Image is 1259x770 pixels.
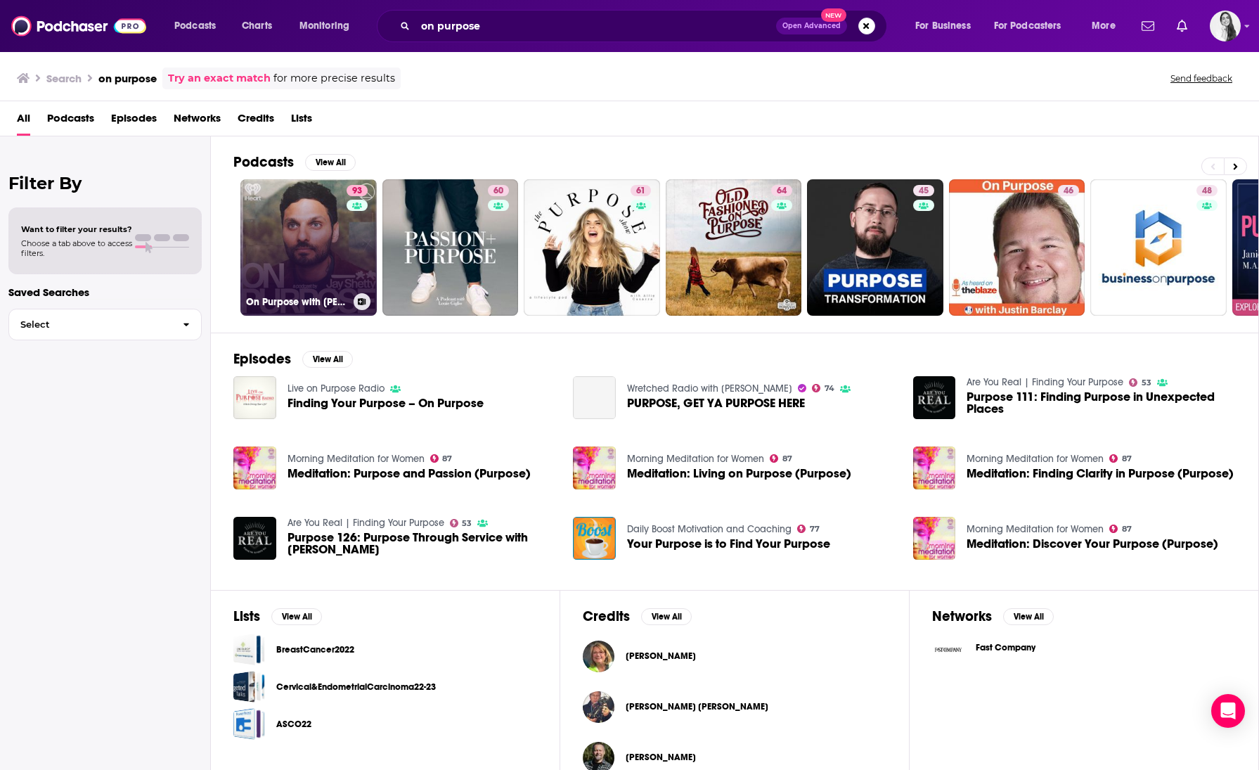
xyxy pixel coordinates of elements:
button: View All [302,351,353,368]
a: Episodes [111,107,157,136]
h2: Episodes [233,350,291,368]
button: View All [641,608,692,625]
a: Try an exact match [168,70,271,86]
a: CreditsView All [583,608,692,625]
span: [PERSON_NAME] [626,752,696,763]
span: 48 [1202,184,1212,198]
a: Charts [233,15,280,37]
a: Credits [238,107,274,136]
a: Meditation: Purpose and Passion (Purpose) [288,468,531,480]
a: Morning Meditation for Women [627,453,764,465]
a: Meditation: Finding Clarity in Purpose (Purpose) [967,468,1234,480]
span: 64 [777,184,787,198]
a: Finding Your Purpose – On Purpose [288,397,484,409]
a: Morning Meditation for Women [967,453,1104,465]
span: 53 [1142,380,1151,386]
h3: on purpose [98,72,157,85]
span: Purpose 126: Purpose Through Service with [PERSON_NAME] [288,532,557,556]
a: 93On Purpose with [PERSON_NAME] [240,179,377,316]
a: 74 [812,384,834,392]
span: 87 [1122,526,1132,532]
button: View All [305,154,356,171]
span: Your Purpose is to Find Your Purpose [627,538,830,550]
span: 87 [1122,456,1132,462]
span: Fast Company [976,642,1035,653]
img: Fast Company logo [932,634,964,666]
button: Open AdvancedNew [776,18,847,34]
a: 45 [913,185,934,196]
a: Purpose 126: Purpose Through Service with Jay Lucas [233,517,276,560]
a: Deacon John L. Davis [626,701,768,712]
span: 53 [462,520,472,527]
a: Networks [174,107,221,136]
span: All [17,107,30,136]
a: Fast Company logoFast Company [932,634,1236,666]
span: For Business [915,16,971,36]
a: 53 [1129,378,1151,387]
a: Daily Boost Motivation and Coaching [627,523,792,535]
img: Purpose 111: Finding Purpose in Unexpected Places [913,376,956,419]
button: Select [8,309,202,340]
a: BreastCancer2022 [233,634,265,665]
a: Deacon John L. Davis [583,691,614,723]
span: 87 [782,456,792,462]
span: 46 [1064,184,1073,198]
a: 61 [631,185,651,196]
button: open menu [905,15,988,37]
a: 60 [488,185,509,196]
button: open menu [164,15,234,37]
a: Cervical&EndometrialCarcinoma22-23 [233,671,265,702]
a: 87 [1109,525,1132,533]
img: Your Purpose is to Find Your Purpose [573,517,616,560]
span: New [821,8,846,22]
a: Wretched Radio with Todd Friel [627,383,792,394]
span: Meditation: Discover Your Purpose (Purpose) [967,538,1218,550]
a: 61 [524,179,660,316]
span: Want to filter your results? [21,224,132,234]
span: 60 [493,184,503,198]
span: Podcasts [174,16,216,36]
a: 48 [1090,179,1227,316]
h2: Filter By [8,173,202,193]
a: 48 [1196,185,1218,196]
a: Meditation: Discover Your Purpose (Purpose) [913,517,956,560]
span: Charts [242,16,272,36]
h3: On Purpose with [PERSON_NAME] [246,296,348,308]
a: PURPOSE, GET YA PURPOSE HERE [627,397,805,409]
a: Lists [291,107,312,136]
img: User Profile [1210,11,1241,41]
a: Podcasts [47,107,94,136]
a: EpisodesView All [233,350,353,368]
span: Monitoring [299,16,349,36]
a: ASCO22 [233,708,265,740]
span: [PERSON_NAME] [626,650,696,662]
span: Purpose 111: Finding Purpose in Unexpected Places [967,391,1236,415]
div: Search podcasts, credits, & more... [390,10,900,42]
p: Saved Searches [8,285,202,299]
a: Luke Iorio [626,752,696,763]
button: open menu [1082,15,1133,37]
a: 87 [430,454,453,463]
img: Podchaser - Follow, Share and Rate Podcasts [11,13,146,39]
a: PodcastsView All [233,153,356,171]
button: open menu [985,15,1082,37]
h2: Credits [583,608,630,625]
a: Are You Real | Finding Your Purpose [967,376,1123,388]
button: open menu [290,15,368,37]
input: Search podcasts, credits, & more... [415,15,776,37]
a: Sharon Swing [626,650,696,662]
span: For Podcasters [994,16,1061,36]
a: Sharon Swing [583,641,614,672]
